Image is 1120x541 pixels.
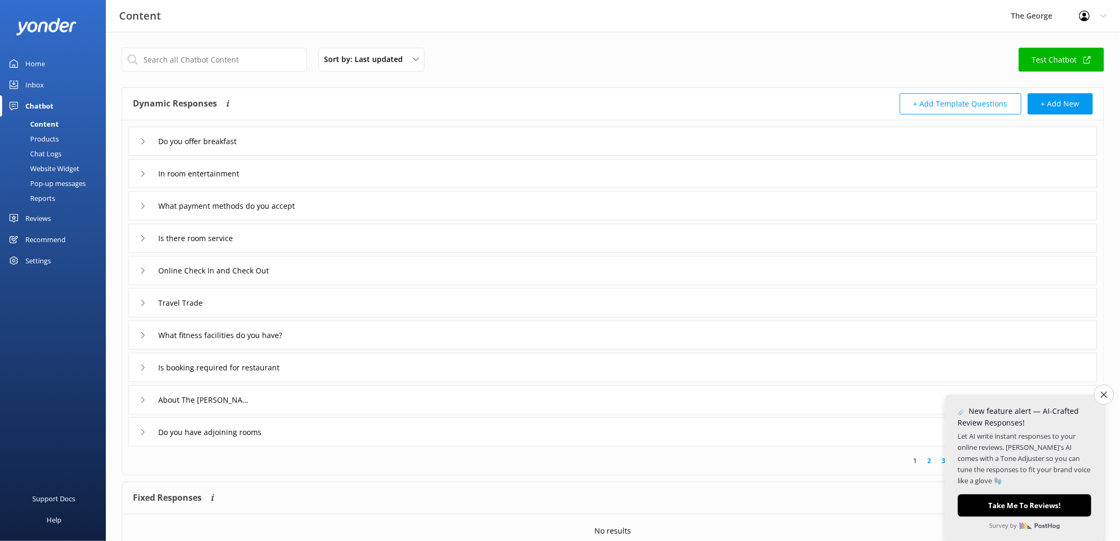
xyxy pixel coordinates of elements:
div: Pop-up messages [6,176,86,191]
a: 1 [908,456,923,466]
input: Search all Chatbot Content [122,48,307,72]
a: 2 [923,456,937,466]
div: Recommend [25,229,66,250]
a: Content [6,117,106,131]
button: + Add New [1028,93,1093,114]
div: Reports [6,191,55,206]
div: Website Widget [6,161,79,176]
a: Test Chatbot [1019,48,1104,72]
a: Reports [6,191,106,206]
a: Chat Logs [6,146,106,161]
div: Inbox [25,74,44,95]
a: Website Widget [6,161,106,176]
h4: Fixed Responses [133,487,202,509]
div: Settings [25,250,51,271]
div: Chatbot [25,95,53,117]
div: Reviews [25,208,51,229]
span: Sort by: Last updated [324,54,409,65]
div: Chat Logs [6,146,61,161]
button: + Add Template Questions [900,93,1022,114]
div: Home [25,53,45,74]
div: Support Docs [33,488,76,509]
p: No results [595,525,631,537]
div: Help [47,509,61,530]
div: Content [6,117,59,131]
a: Pop-up messages [6,176,106,191]
h3: Content [119,7,161,24]
h4: Dynamic Responses [133,93,217,114]
a: 3 [937,456,951,466]
div: Products [6,131,59,146]
img: yonder-white-logo.png [16,18,77,36]
a: Products [6,131,106,146]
